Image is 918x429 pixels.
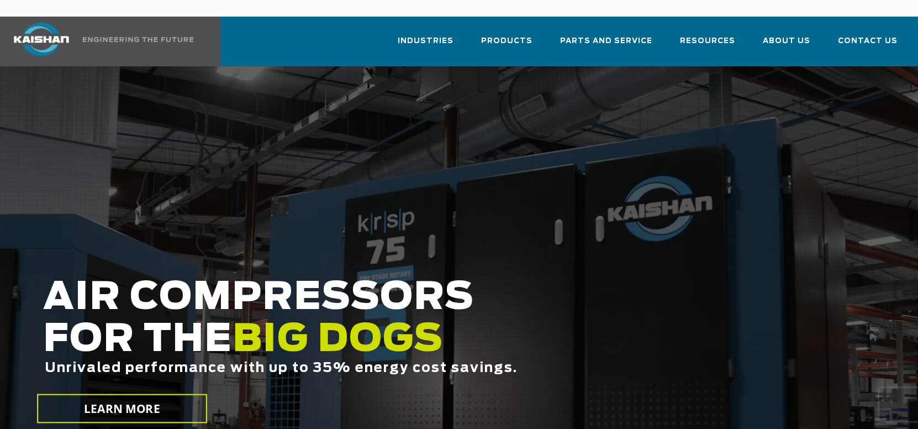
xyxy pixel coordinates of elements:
[83,37,193,42] img: Engineering the future
[43,277,734,410] h2: AIR COMPRESSORS FOR THE
[398,27,453,64] a: Industries
[763,27,810,64] a: About Us
[680,27,735,64] a: Resources
[481,35,532,48] span: Products
[838,35,898,48] span: Contact Us
[560,27,652,64] a: Parts and Service
[233,321,444,359] span: BIG DOGS
[45,362,518,375] span: Unrivaled performance with up to 35% energy cost savings.
[838,27,898,64] a: Contact Us
[560,35,652,48] span: Parts and Service
[85,401,161,417] span: LEARN MORE
[481,27,532,64] a: Products
[37,394,207,423] a: LEARN MORE
[398,35,453,48] span: Industries
[763,35,810,48] span: About Us
[680,35,735,48] span: Resources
